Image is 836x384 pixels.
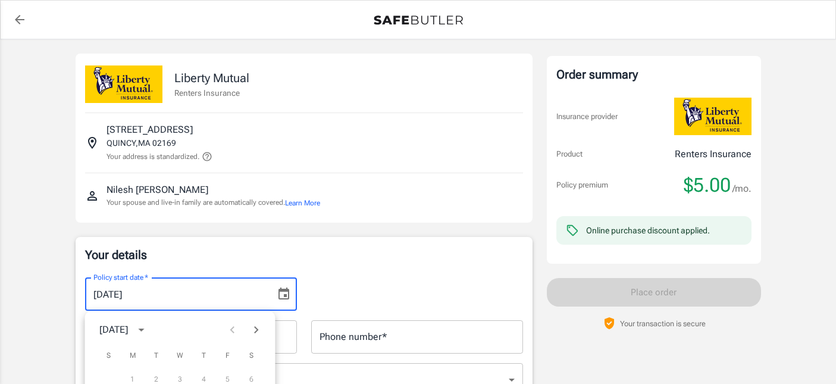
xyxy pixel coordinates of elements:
input: Enter number [311,320,523,354]
button: Choose date, selected date is Sep 18, 2025 [272,282,296,306]
p: Nilesh [PERSON_NAME] [107,183,208,197]
span: Sunday [98,344,120,368]
img: Liberty Mutual [85,65,162,103]
div: [DATE] [99,323,128,337]
p: [STREET_ADDRESS] [107,123,193,137]
p: Your details [85,246,523,263]
svg: Insured person [85,189,99,203]
div: Order summary [556,65,752,83]
p: Renters Insurance [174,87,249,99]
img: Back to quotes [374,15,463,25]
p: Renters Insurance [675,147,752,161]
img: Liberty Mutual [674,98,752,135]
span: Tuesday [146,344,167,368]
div: Online purchase discount applied. [586,224,710,236]
label: Policy start date [93,272,148,282]
button: calendar view is open, switch to year view [131,320,152,340]
span: /mo. [732,180,752,197]
p: Your transaction is secure [620,318,706,329]
input: MM/DD/YYYY [85,277,267,311]
p: Your address is standardized. [107,151,199,162]
p: Your spouse and live-in family are automatically covered. [107,197,320,208]
a: back to quotes [8,8,32,32]
span: $5.00 [684,173,731,197]
button: Learn More [285,198,320,208]
span: Monday [122,344,143,368]
span: Wednesday [170,344,191,368]
span: Friday [217,344,239,368]
button: Next month [245,318,268,342]
p: Product [556,148,583,160]
svg: Insured address [85,136,99,150]
p: Liberty Mutual [174,69,249,87]
p: Policy premium [556,179,608,191]
p: QUINCY , MA 02169 [107,137,176,149]
span: Saturday [241,344,262,368]
span: Thursday [193,344,215,368]
p: Insurance provider [556,111,618,123]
